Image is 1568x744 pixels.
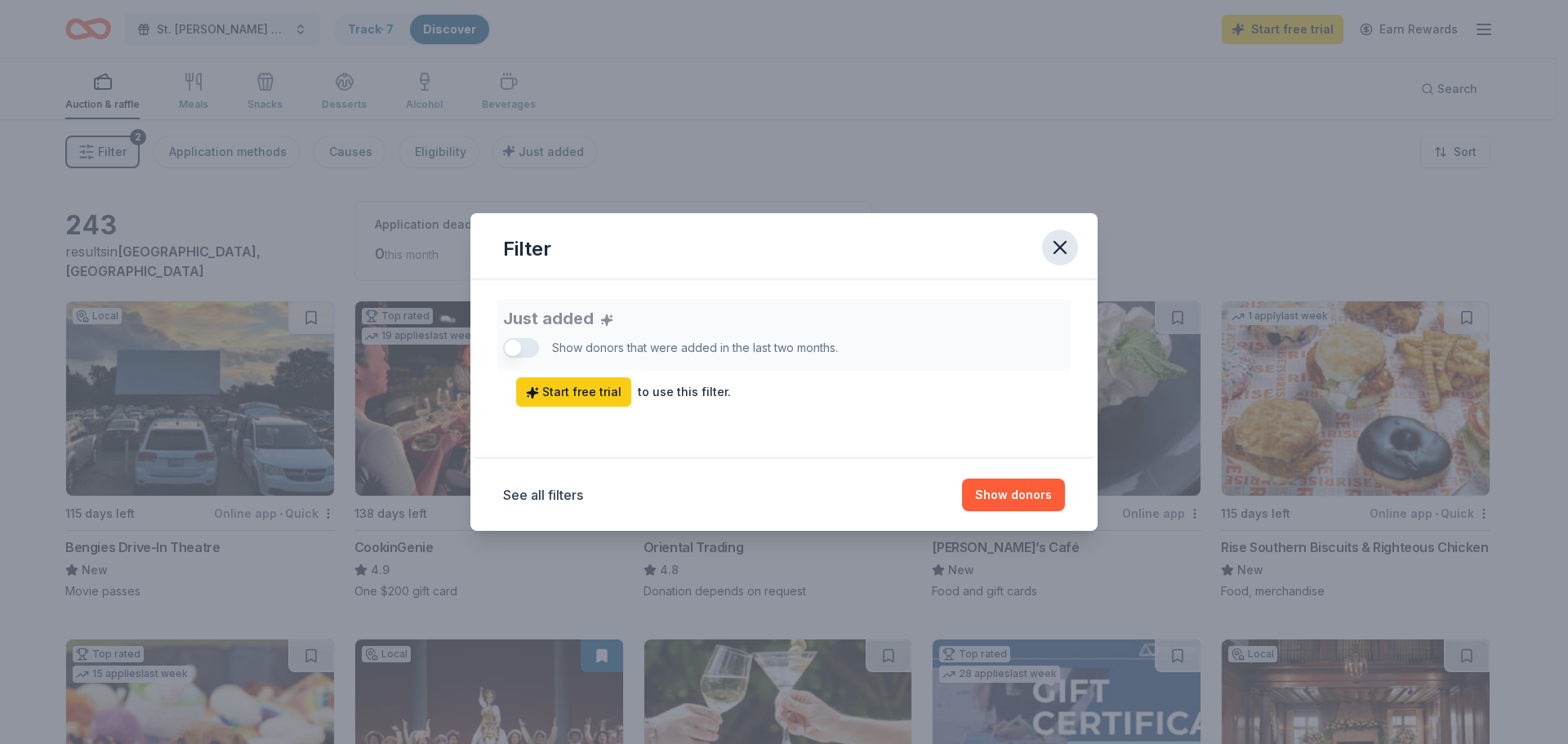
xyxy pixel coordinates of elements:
span: Start free trial [526,382,621,402]
button: Show donors [962,479,1065,511]
div: Filter [503,236,551,262]
button: See all filters [503,485,583,505]
div: to use this filter. [638,382,731,402]
a: Start free trial [516,377,631,407]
